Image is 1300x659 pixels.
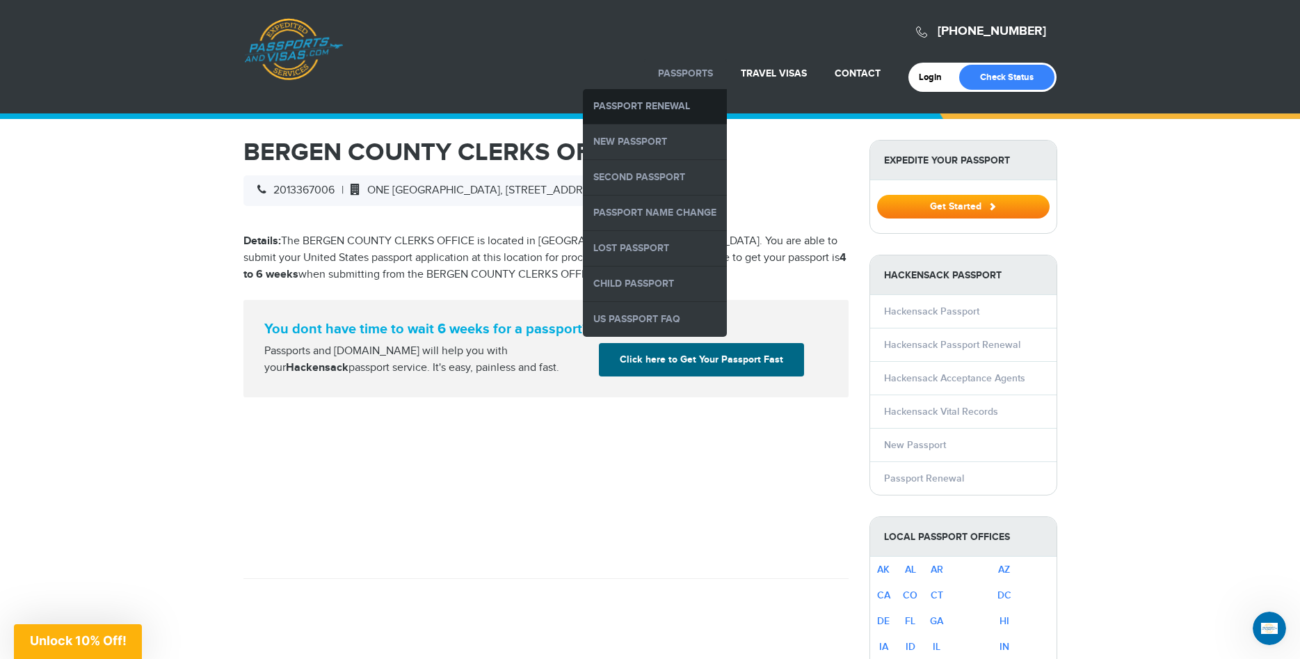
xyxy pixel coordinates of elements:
[919,72,952,83] a: Login
[1000,615,1009,627] a: HI
[583,196,727,230] a: Passport Name Change
[879,641,888,653] a: IA
[931,589,943,601] a: CT
[870,255,1057,295] strong: Hackensack Passport
[243,397,849,564] iframe: Customer reviews powered by Trustpilot
[244,18,343,81] a: Passports & [DOMAIN_NAME]
[903,589,917,601] a: CO
[877,200,1050,212] a: Get Started
[583,125,727,159] a: New Passport
[286,361,348,374] strong: Hackensack
[583,302,727,337] a: US Passport FAQ
[835,68,881,79] a: Contact
[870,141,1057,180] strong: Expedite Your Passport
[243,175,611,206] div: |
[933,641,940,653] a: IL
[1253,612,1286,645] iframe: Intercom live chat
[583,267,727,301] a: Child Passport
[583,160,727,195] a: Second Passport
[884,339,1020,351] a: Hackensack Passport Renewal
[884,305,979,317] a: Hackensack Passport
[905,564,916,575] a: AL
[877,589,890,601] a: CA
[884,406,998,418] a: Hackensack Vital Records
[14,624,142,659] div: Unlock 10% Off!
[877,564,890,575] a: AK
[884,439,946,451] a: New Passport
[870,517,1057,557] strong: Local Passport Offices
[884,372,1025,384] a: Hackensack Acceptance Agents
[583,231,727,266] a: Lost Passport
[658,68,713,79] a: Passports
[877,615,890,627] a: DE
[877,195,1050,219] button: Get Started
[583,89,727,124] a: Passport Renewal
[243,235,281,248] strong: Details:
[905,615,915,627] a: FL
[959,65,1054,90] a: Check Status
[30,633,127,648] span: Unlock 10% Off!
[931,564,943,575] a: AR
[741,68,807,79] a: Travel Visas
[1000,641,1009,653] a: IN
[930,615,943,627] a: GA
[998,564,1010,575] a: AZ
[884,473,964,484] a: Passport Renewal
[938,24,1046,39] a: [PHONE_NUMBER]
[344,184,604,197] span: ONE [GEOGRAPHIC_DATA], [STREET_ADDRESS]
[243,233,849,283] p: The BERGEN COUNTY CLERKS OFFICE is located in [GEOGRAPHIC_DATA], [GEOGRAPHIC_DATA]. You are able ...
[906,641,915,653] a: ID
[243,251,846,281] strong: 4 to 6 weeks
[250,184,335,197] span: 2013367006
[264,321,828,338] strong: You dont have time to wait 6 weeks for a passport?
[599,343,804,376] a: Click here to Get Your Passport Fast
[997,589,1011,601] a: DC
[243,140,849,165] h1: BERGEN COUNTY CLERKS OFFICE
[259,343,594,376] div: Passports and [DOMAIN_NAME] will help you with your passport service. It's easy, painless and fast.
